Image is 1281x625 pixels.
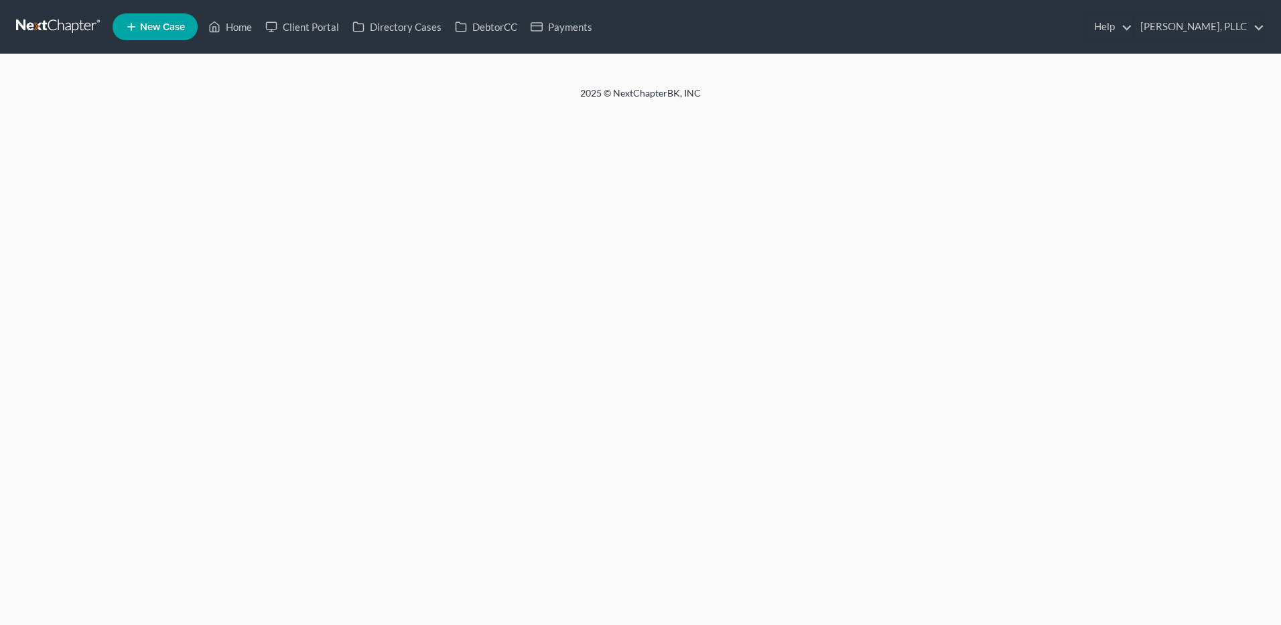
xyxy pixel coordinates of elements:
[259,15,346,39] a: Client Portal
[259,87,1022,111] div: 2025 © NextChapterBK, INC
[202,15,259,39] a: Home
[113,13,198,40] new-legal-case-button: New Case
[1134,15,1264,39] a: [PERSON_NAME], PLLC
[346,15,448,39] a: Directory Cases
[448,15,524,39] a: DebtorCC
[1087,15,1132,39] a: Help
[524,15,599,39] a: Payments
